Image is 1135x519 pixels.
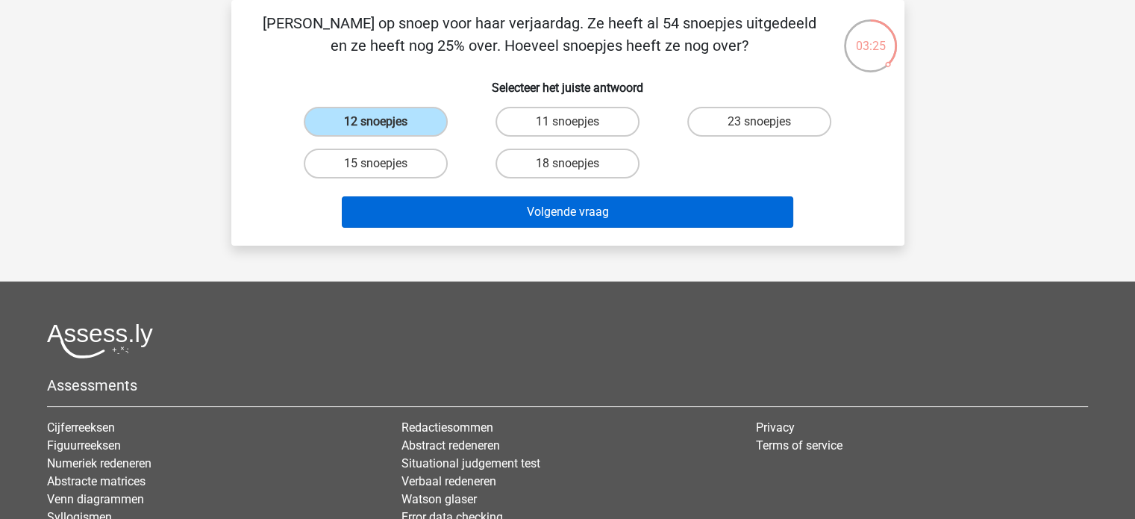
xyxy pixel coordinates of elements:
a: Numeriek redeneren [47,456,151,470]
button: Volgende vraag [342,196,793,228]
div: 03:25 [842,18,898,55]
a: Abstracte matrices [47,474,146,488]
a: Venn diagrammen [47,492,144,506]
p: [PERSON_NAME] op snoep voor haar verjaardag. Ze heeft al 54 snoepjes uitgedeeld en ze heeft nog 2... [255,12,825,57]
label: 15 snoepjes [304,149,448,178]
label: 11 snoepjes [495,107,640,137]
a: Watson glaser [401,492,477,506]
img: Assessly logo [47,323,153,358]
a: Redactiesommen [401,420,493,435]
label: 23 snoepjes [687,107,831,137]
a: Privacy [756,420,795,435]
a: Abstract redeneren [401,438,500,453]
a: Verbaal redeneren [401,474,496,488]
a: Situational judgement test [401,456,540,470]
a: Terms of service [756,438,842,453]
h6: Selecteer het juiste antwoord [255,69,881,95]
label: 12 snoepjes [304,107,448,137]
label: 18 snoepjes [495,149,640,178]
a: Figuurreeksen [47,438,121,453]
h5: Assessments [47,376,1088,394]
a: Cijferreeksen [47,420,115,435]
